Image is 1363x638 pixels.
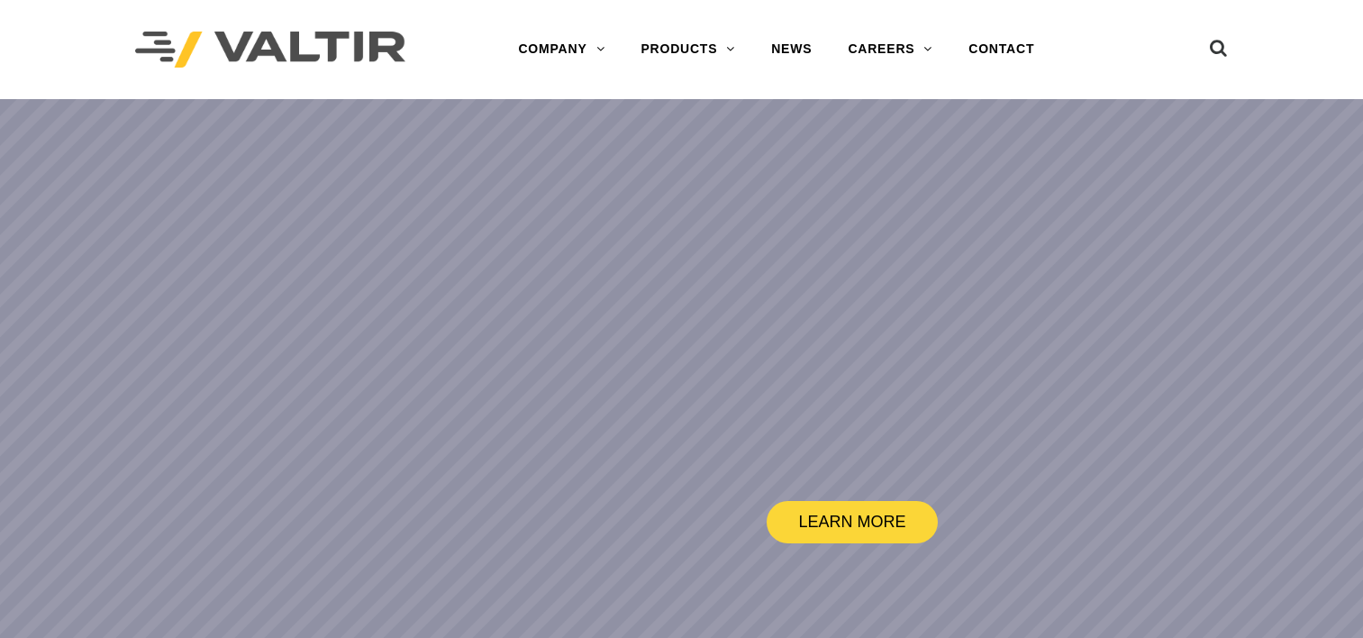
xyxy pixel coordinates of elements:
a: CAREERS [830,32,950,68]
a: NEWS [753,32,830,68]
a: LEARN MORE [767,501,938,543]
a: CONTACT [950,32,1052,68]
img: Valtir [135,32,405,68]
a: PRODUCTS [622,32,753,68]
a: COMPANY [500,32,622,68]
